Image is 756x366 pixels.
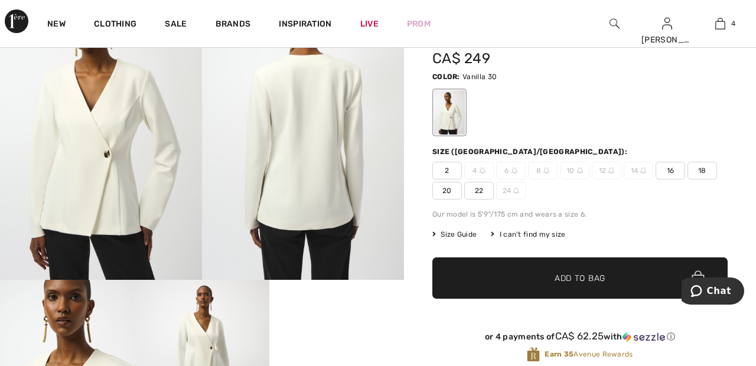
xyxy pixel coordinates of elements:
[432,73,460,81] span: Color:
[464,162,494,179] span: 4
[682,277,744,307] iframe: Opens a widget where you can chat to one of our agents
[543,168,549,174] img: ring-m.svg
[545,349,633,360] span: Avenue Rewards
[47,19,66,31] a: New
[692,270,705,286] img: Bag.svg
[624,162,653,179] span: 14
[610,17,620,31] img: search the website
[662,17,672,31] img: My Info
[279,19,331,31] span: Inspiration
[527,347,540,362] img: Avenue Rewards
[608,168,614,174] img: ring-m.svg
[94,19,136,31] a: Clothing
[656,162,685,179] span: 16
[432,182,462,200] span: 20
[662,18,672,29] a: Sign In
[577,168,583,174] img: ring-m.svg
[560,162,589,179] span: 10
[432,331,728,342] div: or 4 payments of with
[555,272,605,285] span: Add to Bag
[496,162,526,179] span: 6
[432,50,490,67] span: CA$ 249
[464,182,494,200] span: 22
[491,229,565,240] div: I can't find my size
[165,19,187,31] a: Sale
[269,280,404,347] video: Your browser does not support the video tag.
[5,9,28,33] img: 1ère Avenue
[462,73,497,81] span: Vanilla 30
[511,168,517,174] img: ring-m.svg
[407,18,431,30] a: Prom
[623,332,665,342] img: Sezzle
[480,168,485,174] img: ring-m.svg
[432,162,462,179] span: 2
[592,162,621,179] span: 12
[432,146,630,157] div: Size ([GEOGRAPHIC_DATA]/[GEOGRAPHIC_DATA]):
[687,162,717,179] span: 18
[555,330,604,342] span: CA$ 62.25
[641,34,693,46] div: [PERSON_NAME]
[432,331,728,347] div: or 4 payments ofCA$ 62.25withSezzle Click to learn more about Sezzle
[640,168,646,174] img: ring-m.svg
[360,18,379,30] a: Live
[432,257,728,299] button: Add to Bag
[545,350,573,358] strong: Earn 35
[434,90,465,135] div: Vanilla 30
[432,209,728,220] div: Our model is 5'9"/175 cm and wears a size 6.
[731,18,735,29] span: 4
[513,188,519,194] img: ring-m.svg
[496,182,526,200] span: 24
[528,162,558,179] span: 8
[216,19,251,31] a: Brands
[694,17,746,31] a: 4
[432,229,477,240] span: Size Guide
[715,17,725,31] img: My Bag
